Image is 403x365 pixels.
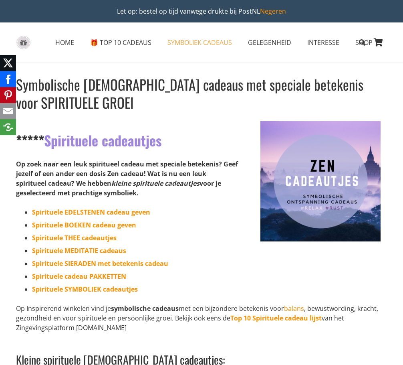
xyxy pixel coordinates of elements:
a: Winkelwagen [369,22,387,63]
a: Spirituele SYMBOLIEK cadeautjes [32,285,138,294]
a: Spirituele SIERADEN met betekenis cadeau [32,259,168,268]
span: GELEGENHEID [248,38,291,47]
span: SYMBOLIEK CADEAUS [167,38,232,47]
a: Spirituele THEE cadeautjes [32,233,117,242]
a: GELEGENHEIDGELEGENHEID Menu [240,32,299,53]
a: INTERESSEINTERESSE Menu [299,32,347,53]
span: SHOP [355,38,373,47]
h1: Symbolische [DEMOGRAPHIC_DATA] cadeaus met speciale betekenis voor SPIRITUELE GROEI [16,75,381,112]
span: HOME [55,38,74,47]
a: balans [284,304,304,313]
a: Spirituele MEDITATIE cadeaus [32,246,126,255]
a: Spirituele cadeau PAKKETTEN [32,272,126,281]
span: INTERESSE [307,38,339,47]
strong: Op zoek naar een leuk spiritueel cadeau met speciale betekenis? Geef jezelf of een ander een dosi... [16,160,238,197]
img: Relax en anti-stress cadeaus voor meer Zen [260,121,381,241]
a: 🎁 TOP 10 CADEAUS🎁 TOP 10 CADEAUS Menu [82,32,159,53]
a: Spirituele BOEKEN cadeau geven [32,221,136,229]
p: Op Inspirerend winkelen vind je met een bijzondere betekenis voor , bewustwording, kracht, gezond... [16,304,381,333]
a: SYMBOLIEK CADEAUSSYMBOLIEK CADEAUS Menu [159,32,240,53]
a: gift-box-icon-grey-inspirerendwinkelen [16,36,31,50]
a: Negeren [260,7,286,16]
a: Spirituele EDELSTENEN cadeau geven [32,208,150,217]
a: HOMEHOME Menu [47,32,82,53]
em: kleine spirituele cadeautjes [111,179,199,188]
span: 🎁 TOP 10 CADEAUS [90,38,151,47]
strong: Spirituele cadeautjes [16,130,161,150]
a: Top 10 Spirituele cadeau lijst [230,314,322,322]
a: SHOPSHOP Menu [347,32,381,53]
strong: symbolische cadeaus [111,304,179,313]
